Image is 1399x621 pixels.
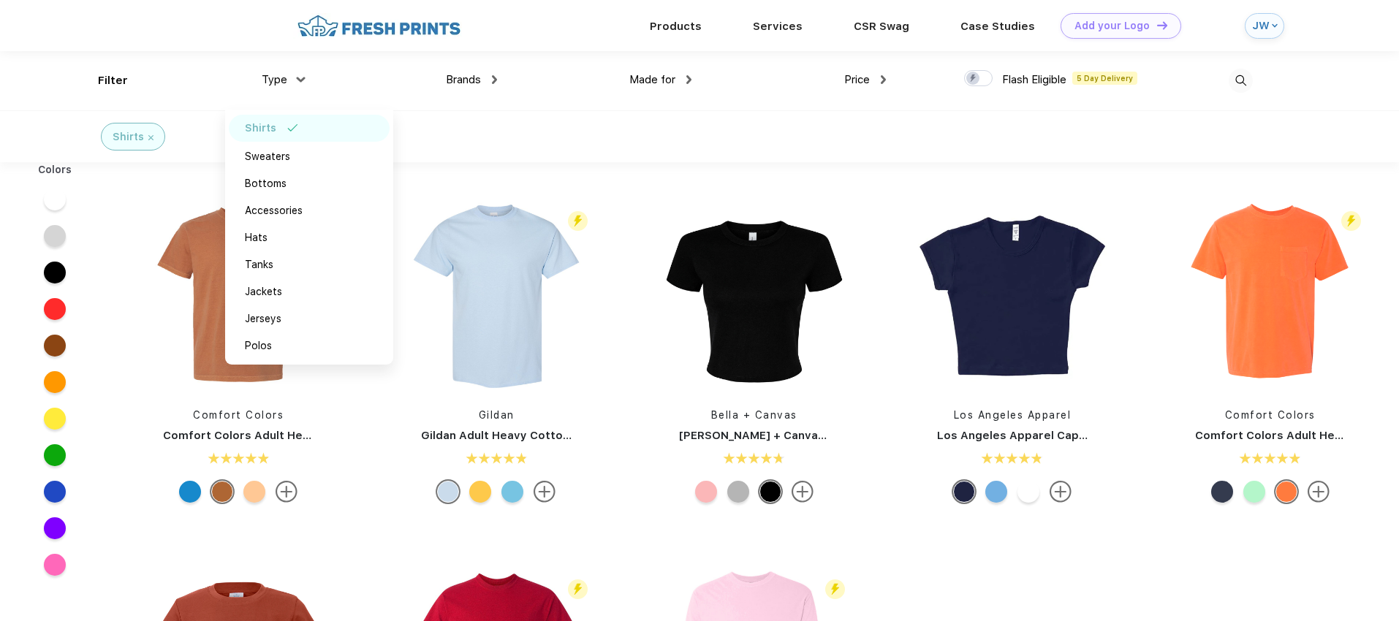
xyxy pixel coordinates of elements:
[245,284,282,300] div: Jackets
[985,481,1007,503] div: Baby Blue
[245,121,276,136] div: Shirts
[399,199,594,393] img: func=resize&h=266
[568,211,588,231] img: flash_active_toggle.svg
[211,481,233,503] div: Yam
[245,338,272,354] div: Polos
[1211,481,1233,503] div: Denim
[193,409,284,421] a: Comfort Colors
[1275,481,1297,503] div: Melon
[792,481,814,503] img: more.svg
[657,199,852,393] img: func=resize&h=266
[686,75,691,84] img: dropdown.png
[825,579,845,599] img: flash_active_toggle.svg
[296,77,305,82] img: dropdown.png
[245,230,268,245] div: Hats
[1272,23,1278,28] img: arrow_down_blue.svg
[759,481,781,503] div: Solid Blk Blend
[1173,199,1368,393] img: func=resize&h=266
[245,149,290,164] div: Sweaters
[534,481,556,503] img: more.svg
[1002,73,1066,86] span: Flash Eligible
[141,199,335,393] img: func=resize&h=266
[1252,20,1268,32] div: JW
[1225,409,1316,421] a: Comfort Colors
[287,124,298,132] img: filter_selected.svg
[27,162,83,178] div: Colors
[953,481,975,503] div: Navy
[1050,481,1072,503] img: more.svg
[469,481,491,503] div: Daisy
[163,429,402,442] a: Comfort Colors Adult Heavyweight T-Shirt
[98,72,128,89] div: Filter
[148,135,153,140] img: filter_cancel.svg
[915,199,1110,393] img: func=resize&h=266
[1341,211,1361,231] img: flash_active_toggle.svg
[245,203,303,218] div: Accessories
[954,409,1072,421] a: Los Angeles Apparel
[437,481,459,503] div: Light Blue
[844,73,870,86] span: Price
[711,409,797,421] a: Bella + Canvas
[446,73,481,86] span: Brands
[695,481,717,503] div: Solid Pink Blend
[629,73,675,86] span: Made for
[492,75,497,84] img: dropdown.png
[937,429,1227,442] a: Los Angeles Apparel Cap Sleeve Baby Rib Crop Top
[679,429,1088,442] a: [PERSON_NAME] + Canvas [DEMOGRAPHIC_DATA]' Micro Ribbed Baby Tee
[1017,481,1039,503] div: White
[1308,481,1330,503] img: more.svg
[1229,69,1253,93] img: desktop_search.svg
[727,481,749,503] div: Athletic Heather
[568,579,588,599] img: flash_active_toggle.svg
[293,13,465,39] img: fo%20logo%202.webp
[1243,481,1265,503] div: Island Reef
[262,73,287,86] span: Type
[650,20,702,33] a: Products
[245,257,273,273] div: Tanks
[245,176,287,191] div: Bottoms
[245,311,281,327] div: Jerseys
[501,481,523,503] div: Sky
[1074,20,1150,32] div: Add your Logo
[881,75,886,84] img: dropdown.png
[1157,21,1167,29] img: DT
[479,409,515,421] a: Gildan
[243,481,265,503] div: Neon Cantaloupe
[276,481,297,503] img: more.svg
[113,129,144,145] div: Shirts
[421,429,611,442] a: Gildan Adult Heavy Cotton T-Shirt
[179,481,201,503] div: Royal Caribe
